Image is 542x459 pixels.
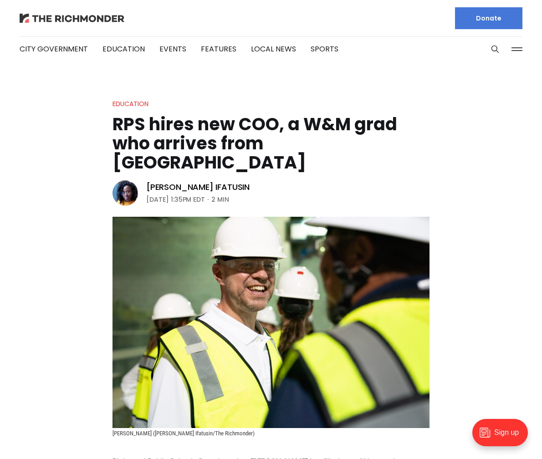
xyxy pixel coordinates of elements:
span: 2 min [211,194,229,205]
a: Education [112,99,148,108]
a: City Government [20,44,88,54]
iframe: portal-trigger [465,414,542,459]
button: Search this site [488,42,502,56]
a: Features [201,44,236,54]
a: Sports [311,44,338,54]
a: Donate [455,7,522,29]
span: [PERSON_NAME] ([PERSON_NAME] Ifatusin/The Richmonder) [112,430,255,437]
a: Events [159,44,186,54]
a: Education [102,44,145,54]
a: [PERSON_NAME] Ifatusin [146,182,250,193]
time: [DATE] 1:35PM EDT [146,194,205,205]
h1: RPS hires new COO, a W&M grad who arrives from [GEOGRAPHIC_DATA] [112,115,430,172]
a: Local News [251,44,296,54]
img: Victoria A. Ifatusin [112,180,138,206]
img: RPS hires new COO, a W&M grad who arrives from Indianapolis [112,217,430,428]
img: The Richmonder [20,14,124,23]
